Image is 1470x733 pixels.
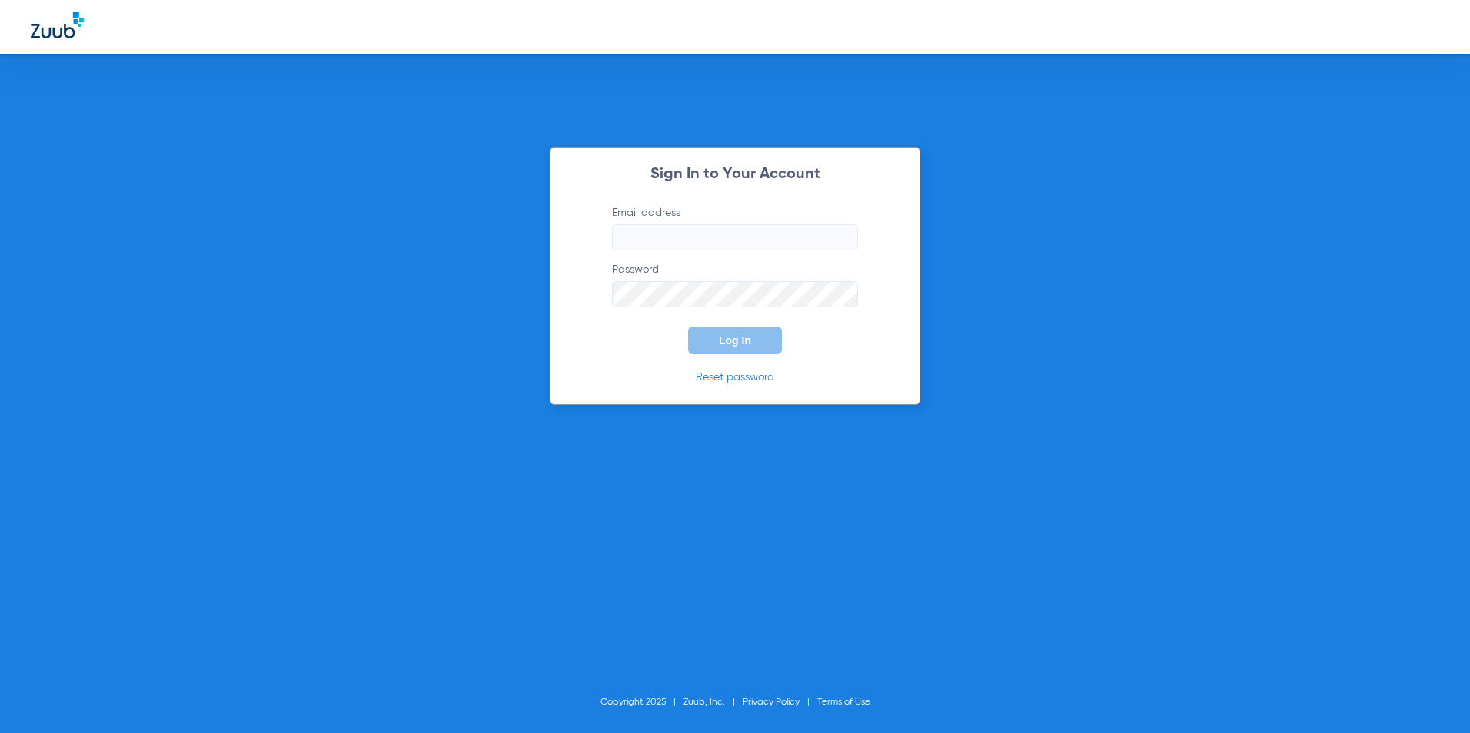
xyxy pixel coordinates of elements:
a: Terms of Use [817,698,870,707]
li: Copyright 2025 [600,695,683,710]
input: Email address [612,224,858,250]
h2: Sign In to Your Account [589,167,881,182]
a: Reset password [696,372,774,383]
iframe: Chat Widget [1393,659,1470,733]
label: Password [612,262,858,307]
img: Zuub Logo [31,12,84,38]
button: Log In [688,327,782,354]
input: Password [612,281,858,307]
span: Log In [719,334,751,347]
li: Zuub, Inc. [683,695,743,710]
a: Privacy Policy [743,698,800,707]
label: Email address [612,205,858,250]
